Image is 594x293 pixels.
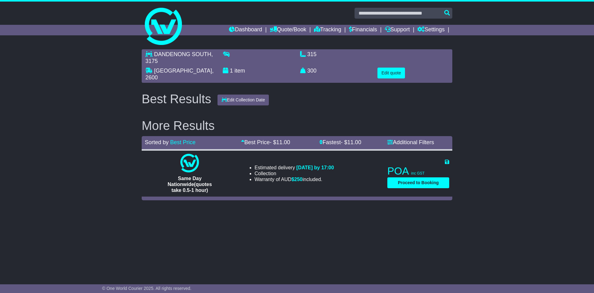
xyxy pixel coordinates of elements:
a: Tracking [314,25,341,35]
button: Edit quote [377,68,405,78]
img: One World Courier: Same Day Nationwide(quotes take 0.5-1 hour) [180,154,199,172]
span: [DATE] by 17:00 [296,165,334,170]
li: Collection [255,171,334,176]
a: Financials [349,25,377,35]
li: Estimated delivery [255,165,334,171]
span: $ [291,177,303,182]
span: 11.00 [347,139,361,145]
a: Settings [417,25,445,35]
span: , 2600 [145,68,213,81]
span: 250 [294,177,303,182]
span: © One World Courier 2025. All rights reserved. [102,286,192,291]
span: item [235,68,245,74]
a: Dashboard [229,25,262,35]
p: POA [387,165,449,177]
span: - $ [341,139,361,145]
span: 1 [230,68,233,74]
span: - $ [270,139,290,145]
span: inc GST [411,171,424,175]
a: Quote/Book [270,25,306,35]
span: Sorted by [145,139,169,145]
a: Fastest- $11.00 [319,139,361,145]
li: Warranty of AUD included. [255,176,334,182]
span: 300 [307,68,316,74]
span: Same Day Nationwide(quotes take 0.5-1 hour) [168,176,212,193]
div: Best Results [139,92,214,106]
span: [GEOGRAPHIC_DATA] [154,68,212,74]
span: DANDENONG SOUTH [154,51,211,57]
button: Edit Collection Date [217,95,269,105]
a: Best Price [170,139,196,145]
button: Proceed to Booking [387,177,449,188]
span: , 3175 [145,51,213,64]
h2: More Results [142,119,452,132]
a: Support [385,25,410,35]
a: Additional Filters [387,139,434,145]
span: 315 [307,51,316,57]
span: 11.00 [276,139,290,145]
a: Best Price- $11.00 [241,139,290,145]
